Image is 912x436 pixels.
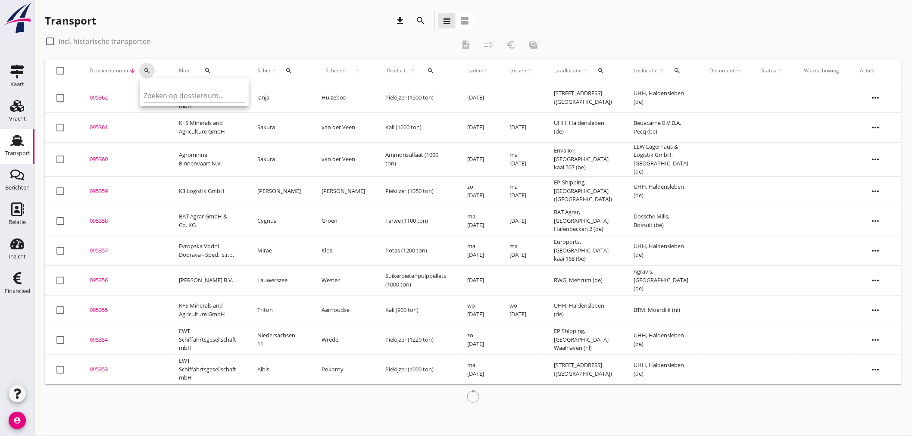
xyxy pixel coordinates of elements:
[90,246,158,255] div: 095357
[9,219,26,225] div: Relatie
[90,217,158,225] div: 095358
[864,358,888,382] i: more_horiz
[543,355,623,384] td: [STREET_ADDRESS] ([GEOGRAPHIC_DATA])
[427,67,434,74] i: search
[311,236,375,265] td: Klos
[90,336,158,344] div: 095354
[459,16,470,26] i: view_agenda
[623,295,700,325] td: BTM, Moerdijk (nl)
[311,265,375,295] td: Wester
[144,89,233,103] input: Zoeken op dossiernummer...
[169,325,247,355] td: EWT Schiffahrtsgesellschaft mbH
[129,67,136,74] i: arrow_downward
[247,295,311,325] td: Triton
[247,355,311,384] td: Albis
[247,325,311,355] td: Niedersachsen 11
[375,176,457,206] td: Piekijzer (1050 ton)
[864,298,888,322] i: more_horiz
[482,67,489,74] i: arrow_upward
[247,83,311,113] td: Janja
[623,325,700,355] td: UHH, Haldensleben (de)
[311,295,375,325] td: Aarnoudse
[543,295,623,325] td: UHH, Haldensleben (de)
[375,236,457,265] td: Potas (1200 ton)
[710,67,741,75] div: Documenten
[554,67,582,75] span: Laadlocatie
[247,176,311,206] td: [PERSON_NAME]
[457,112,499,142] td: [DATE]
[375,355,457,384] td: Piekijzer (1000 ton)
[457,206,499,236] td: ma [DATE]
[457,83,499,113] td: [DATE]
[386,67,408,75] span: Product
[9,116,26,121] div: Vracht
[169,112,247,142] td: K+S Minerals and Agriculture GmbH
[457,176,499,206] td: zo [DATE]
[2,2,33,34] img: logo-small.a267ee39.svg
[169,142,247,176] td: Agrominne Binnenvaart N.V.
[543,265,623,295] td: RWG, Mehrum (de)
[509,67,526,75] span: Lossen
[543,325,623,355] td: EP Shipping, [GEOGRAPHIC_DATA] Waalhaven (nl)
[864,115,888,140] i: more_horiz
[311,176,375,206] td: [PERSON_NAME]
[407,67,418,74] i: arrow_upward
[658,67,665,74] i: arrow_upward
[457,236,499,265] td: ma [DATE]
[9,254,26,259] div: Inzicht
[582,67,590,74] i: arrow_upward
[499,142,543,176] td: ma [DATE]
[9,412,26,429] i: account_circle
[543,236,623,265] td: Euroports, [GEOGRAPHIC_DATA] kaai 168 (be)
[169,176,247,206] td: K3 Logistik GmbH
[442,16,452,26] i: view_headline
[375,142,457,176] td: Ammonsulfaat (1000 ton)
[623,206,700,236] td: Dossche Mills, Bossuit (be)
[804,67,840,75] div: Waarschuwing
[59,37,151,46] label: Incl. historische transporten
[762,67,777,75] span: Status
[311,206,375,236] td: Groen
[543,176,623,206] td: EP-Shipping, [GEOGRAPHIC_DATA] ([GEOGRAPHIC_DATA])
[457,295,499,325] td: wo [DATE]
[543,112,623,142] td: UHH, Haldensleben (de)
[864,86,888,110] i: more_horiz
[860,67,891,75] div: Acties
[864,268,888,293] i: more_horiz
[90,155,158,164] div: 095360
[375,295,457,325] td: Kali (900 ton)
[271,67,278,74] i: arrow_upward
[90,187,158,196] div: 095359
[415,16,426,26] i: search
[311,355,375,384] td: Pokorny
[247,265,311,295] td: Lauwerszee
[45,14,96,28] div: Transport
[10,81,24,87] div: Kaart
[395,16,405,26] i: download
[499,236,543,265] td: ma [DATE]
[311,112,375,142] td: van der Veen
[375,112,457,142] td: Kali (1000 ton)
[375,206,457,236] td: Tarwe (1100 ton)
[597,67,604,74] i: search
[457,142,499,176] td: [DATE]
[674,67,681,74] i: search
[499,295,543,325] td: wo [DATE]
[623,142,700,176] td: LLW Lagerhaus & Logistik GmbH, [GEOGRAPHIC_DATA] (de)
[457,355,499,384] td: ma [DATE]
[169,236,247,265] td: Evropska Vodni Doprava - Sped., s.r.o.
[543,206,623,236] td: BAT Agrar, [GEOGRAPHIC_DATA] Hafenbecken 2 (de)
[864,179,888,203] i: more_horiz
[257,67,271,75] span: Schip
[169,265,247,295] td: [PERSON_NAME] B.V.
[179,60,237,81] div: Klant
[144,67,150,74] i: search
[864,328,888,352] i: more_horiz
[322,67,350,75] span: Schipper
[247,112,311,142] td: Sakura
[90,365,158,374] div: 095353
[623,355,700,384] td: UHH, Haldensleben (de)
[90,123,158,132] div: 095361
[864,239,888,263] i: more_horiz
[543,83,623,113] td: [STREET_ADDRESS] ([GEOGRAPHIC_DATA])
